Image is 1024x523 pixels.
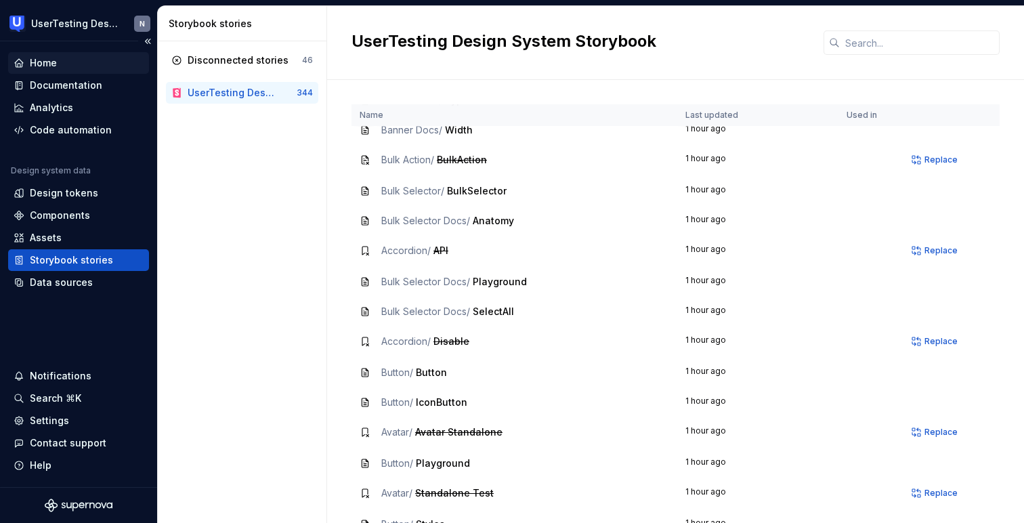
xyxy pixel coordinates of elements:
svg: Supernova Logo [45,499,112,512]
a: Disconnected stories46 [166,49,318,71]
td: 1 hour ago [677,236,838,267]
div: Disconnected stories [188,54,289,67]
span: Replace [924,488,958,499]
td: 1 hour ago [677,145,838,176]
div: Documentation [30,79,102,92]
button: Replace [908,241,964,260]
a: Design tokens [8,182,149,204]
div: Analytics [30,101,73,114]
span: Replace [924,154,958,165]
div: Code automation [30,123,112,137]
h2: UserTesting Design System Storybook [351,30,807,52]
div: Assets [30,231,62,245]
button: Replace [908,150,964,169]
a: Storybook stories [8,249,149,271]
button: UserTesting Design SystemN [3,9,154,38]
th: Name [351,104,677,127]
th: Last updated [677,104,838,127]
span: IconButton [416,396,467,408]
button: Collapse sidebar [138,32,157,51]
div: 46 [302,55,313,66]
span: Banner Docs / [381,124,442,135]
span: Bulk Selector / [381,185,444,196]
div: Search ⌘K [30,392,81,405]
button: Replace [908,332,964,351]
span: Replace [924,427,958,438]
input: Search... [840,30,1000,55]
div: Design tokens [30,186,98,200]
span: Button / [381,457,413,469]
span: Standalone Test [415,487,494,499]
img: 41adf70f-fc1c-4662-8e2d-d2ab9c673b1b.png [9,16,26,32]
div: Storybook stories [169,17,321,30]
a: Code automation [8,119,149,141]
a: Components [8,205,149,226]
td: 1 hour ago [677,417,838,448]
div: UserTesting Design System [31,17,118,30]
span: Disable [433,335,469,347]
div: Help [30,459,51,472]
div: Notifications [30,369,91,383]
span: Anatomy [473,215,514,226]
span: BulkAction [437,154,487,165]
a: Analytics [8,97,149,119]
span: Replace [924,336,958,347]
div: Contact support [30,436,106,450]
span: Button [416,367,447,378]
span: Width [445,124,473,135]
span: Button / [381,367,413,378]
span: Bulk Selector Docs / [381,276,470,287]
td: 1 hour ago [677,388,838,417]
td: 1 hour ago [677,176,838,206]
a: Documentation [8,75,149,96]
span: Avatar / [381,487,412,499]
button: Replace [908,423,964,442]
div: Data sources [30,276,93,289]
td: 1 hour ago [677,267,838,297]
span: Button / [381,396,413,408]
button: Contact support [8,432,149,454]
div: Home [30,56,57,70]
td: 1 hour ago [677,448,838,478]
button: Replace [908,484,964,503]
button: Help [8,455,149,476]
span: Avatar / [381,426,412,438]
div: Components [30,209,90,222]
td: 1 hour ago [677,206,838,236]
span: Playground [473,276,527,287]
span: BulkSelector [447,185,507,196]
span: Accordion / [381,245,431,256]
span: Accordion / [381,335,431,347]
a: UserTesting Design System Storybook344 [166,82,318,104]
td: 1 hour ago [677,115,838,145]
div: Settings [30,414,69,427]
th: Used in [838,104,899,127]
span: SelectAll [473,306,514,317]
td: 1 hour ago [677,327,838,358]
button: Search ⌘K [8,388,149,409]
span: Replace [924,245,958,256]
span: Playground [416,457,470,469]
td: 1 hour ago [677,358,838,388]
span: Bulk Action / [381,154,434,165]
td: 1 hour ago [677,297,838,327]
span: API [433,245,448,256]
div: Storybook stories [30,253,113,267]
a: Settings [8,410,149,432]
span: Bulk Selector Docs / [381,215,470,226]
span: Avatar Standalone [415,426,503,438]
td: 1 hour ago [677,478,838,509]
div: 344 [297,87,313,98]
button: Notifications [8,365,149,387]
span: Bulk Selector Docs / [381,306,470,317]
div: N [140,18,145,29]
a: Data sources [8,272,149,293]
a: Assets [8,227,149,249]
div: Design system data [11,165,91,176]
a: Home [8,52,149,74]
div: UserTesting Design System Storybook [188,86,275,100]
